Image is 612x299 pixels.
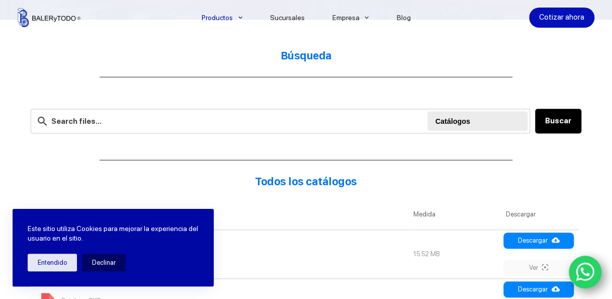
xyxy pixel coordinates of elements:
button: Declinar [82,254,126,271]
a: Cotizar ahora [529,8,594,28]
input: Search files... [31,109,530,133]
td: 15.52 MB [408,230,501,278]
strong: Búsqueda [280,49,331,62]
th: Descargar [501,199,579,230]
a: WhatsApp [569,256,602,289]
img: search-24.svg [36,115,49,127]
th: Medida [408,199,501,230]
button: Buscar [535,109,581,133]
p: Este sitio utiliza Cookies para mejorar la experiencia del usuario en el sitio. [28,224,199,244]
a: Ver [503,260,574,276]
img: Balerytodo [18,8,80,27]
th: Titulo [33,199,408,230]
button: Entendido [28,254,77,271]
strong: Todos los catálogos [255,175,357,188]
a: Descargar [503,233,574,249]
a: Descargar [503,281,574,297]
